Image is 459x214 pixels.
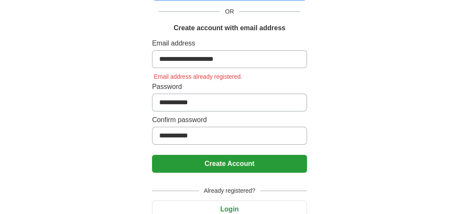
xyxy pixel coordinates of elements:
span: Already registered? [199,186,260,195]
label: Password [152,82,307,92]
span: Email address already registered. [152,73,244,80]
a: Login [152,205,307,213]
label: Email address [152,38,307,49]
span: OR [220,7,239,16]
label: Confirm password [152,115,307,125]
button: Create Account [152,155,307,173]
h1: Create account with email address [174,23,285,33]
